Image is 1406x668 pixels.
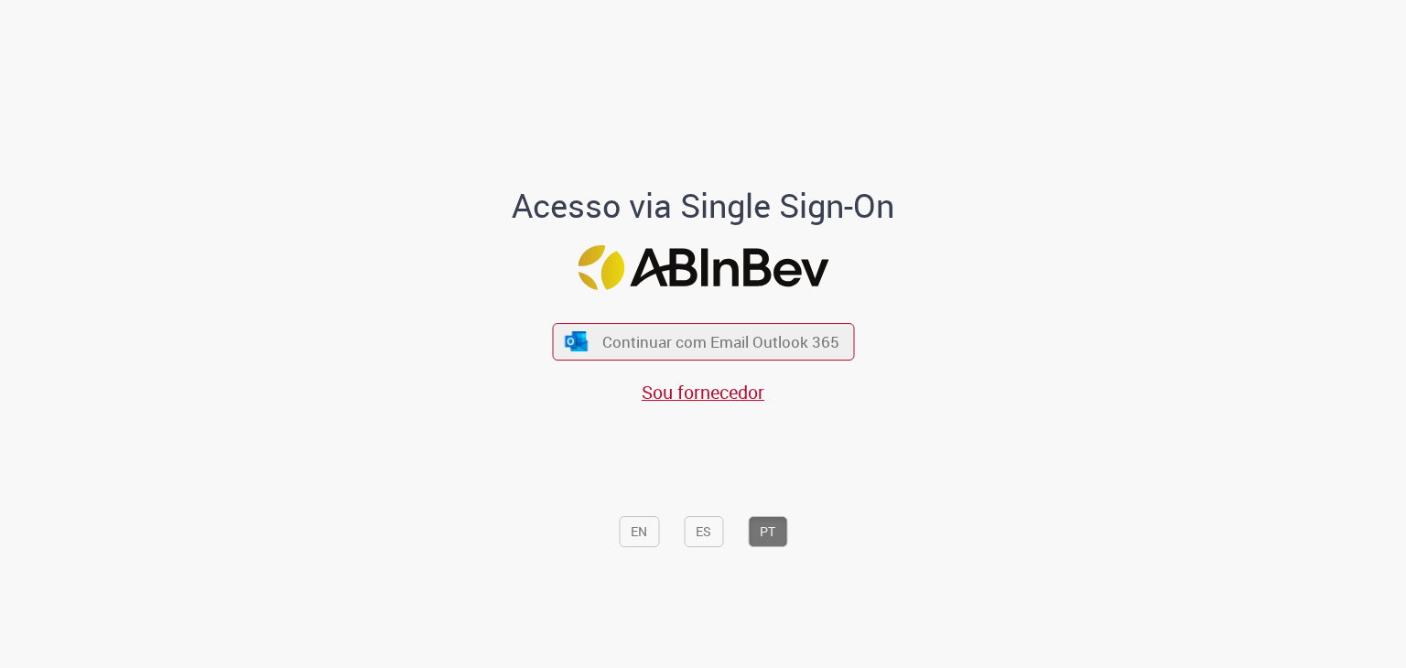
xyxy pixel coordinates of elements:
[564,332,589,351] img: ícone Azure/Microsoft 360
[602,331,839,352] span: Continuar com Email Outlook 365
[578,245,828,290] img: Logo ABInBev
[642,380,764,404] a: Sou fornecedor
[619,516,659,547] button: EN
[684,516,723,547] button: ES
[748,516,787,547] button: PT
[449,188,957,224] h1: Acesso via Single Sign-On
[552,323,854,361] button: ícone Azure/Microsoft 360 Continuar com Email Outlook 365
